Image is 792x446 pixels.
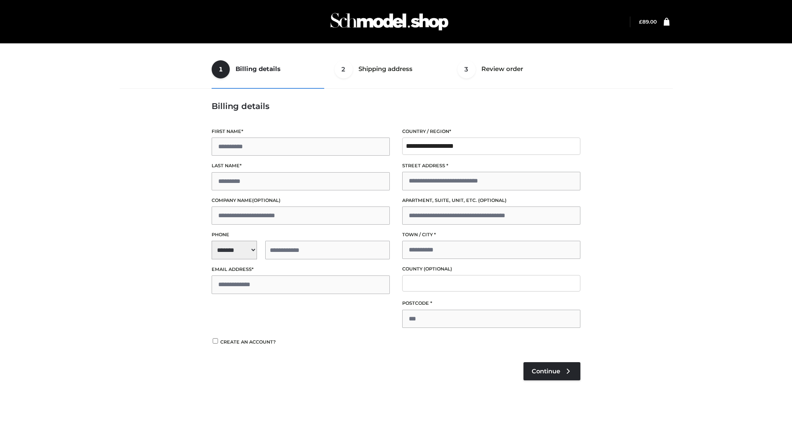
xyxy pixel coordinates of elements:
[212,266,390,273] label: Email address
[402,128,580,135] label: Country / Region
[212,231,390,239] label: Phone
[328,5,451,38] img: Schmodel Admin 964
[402,231,580,239] label: Town / City
[212,162,390,170] label: Last name
[532,368,560,375] span: Continue
[639,19,657,25] bdi: 89.00
[478,197,507,203] span: (optional)
[402,299,580,307] label: Postcode
[402,197,580,204] label: Apartment, suite, unit, etc.
[424,266,452,272] span: (optional)
[212,338,219,344] input: Create an account?
[212,197,390,204] label: Company name
[402,162,580,170] label: Street address
[212,128,390,135] label: First name
[220,339,276,345] span: Create an account?
[252,197,280,203] span: (optional)
[523,362,580,380] a: Continue
[212,101,580,111] h3: Billing details
[402,265,580,273] label: County
[639,19,657,25] a: £89.00
[639,19,642,25] span: £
